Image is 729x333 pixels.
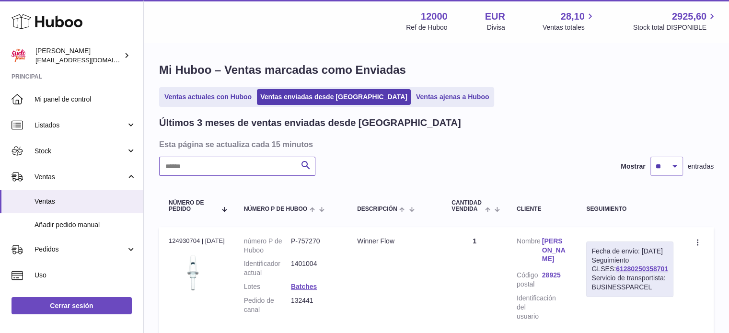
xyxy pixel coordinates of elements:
[586,206,673,212] div: Seguimiento
[291,283,317,290] a: Batches
[159,116,461,129] h2: Últimos 3 meses de ventas enviadas desde [GEOGRAPHIC_DATA]
[517,271,542,289] dt: Código postal
[591,247,668,256] div: Fecha de envío: [DATE]
[543,10,596,32] a: 28,10 Ventas totales
[591,274,668,292] div: Servicio de transportista: BUSINESSPARCEL
[35,245,126,254] span: Pedidos
[561,10,585,23] span: 28,10
[169,248,217,296] img: winnerflow-metodo-abdomg-1.jpg
[169,200,216,212] span: Número de pedido
[291,237,338,255] dd: P-757270
[35,197,136,206] span: Ventas
[35,271,136,280] span: Uso
[586,241,673,297] div: Seguimiento GLSES:
[244,237,291,255] dt: número P de Huboo
[35,220,136,230] span: Añadir pedido manual
[616,265,668,273] a: 61280250358701
[633,10,717,32] a: 2925,60 Stock total DISPONIBLE
[542,237,567,264] a: [PERSON_NAME]
[257,89,411,105] a: Ventas enviadas desde [GEOGRAPHIC_DATA]
[159,139,711,149] h3: Esta página se actualiza cada 15 minutos
[244,282,291,291] dt: Lotes
[244,296,291,314] dt: Pedido de canal
[35,95,136,104] span: Mi panel de control
[291,259,338,277] dd: 1401004
[688,162,714,171] span: entradas
[485,10,505,23] strong: EUR
[633,23,717,32] span: Stock total DISPONIBLE
[357,206,397,212] span: Descripción
[421,10,448,23] strong: 12000
[12,48,26,63] img: internalAdmin-12000@internal.huboo.com
[12,297,132,314] a: Cerrar sesión
[35,121,126,130] span: Listados
[244,259,291,277] dt: Identificador actual
[487,23,505,32] div: Divisa
[161,89,255,105] a: Ventas actuales con Huboo
[621,162,645,171] label: Mostrar
[35,46,122,65] div: [PERSON_NAME]
[543,23,596,32] span: Ventas totales
[517,294,542,321] dt: Identificación del usuario
[672,10,706,23] span: 2925,60
[357,237,432,246] div: Winner Flow
[159,62,714,78] h1: Mi Huboo – Ventas marcadas como Enviadas
[169,237,225,245] div: 124930704 | [DATE]
[451,200,482,212] span: Cantidad vendida
[542,271,567,280] a: 28925
[35,172,126,182] span: Ventas
[35,147,126,156] span: Stock
[413,89,493,105] a: Ventas ajenas a Huboo
[517,206,567,212] div: Cliente
[517,237,542,266] dt: Nombre
[406,23,447,32] div: Ref de Huboo
[291,296,338,314] dd: 132441
[244,206,307,212] span: número P de Huboo
[35,56,141,64] span: [EMAIL_ADDRESS][DOMAIN_NAME]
